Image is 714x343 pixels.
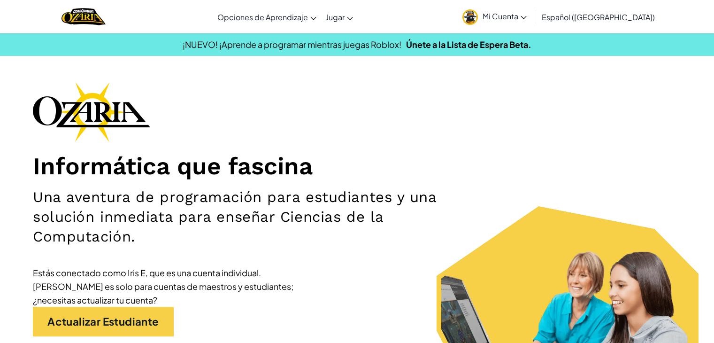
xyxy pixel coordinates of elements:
span: ¡NUEVO! ¡Aprende a programar mientras juegas Roblox! [183,39,401,50]
h1: Informática que fascina [33,151,681,180]
a: Jugar [321,4,358,30]
span: Español ([GEOGRAPHIC_DATA]) [542,12,655,22]
span: Opciones de Aprendizaje [217,12,308,22]
a: Opciones de Aprendizaje [213,4,321,30]
img: Home [61,7,105,26]
span: Jugar [326,12,345,22]
a: Actualizar Estudiante [33,307,174,336]
img: Ozaria branding logo [33,82,150,142]
a: Ozaria by CodeCombat logo [61,7,105,26]
a: Mi Cuenta [458,2,531,31]
div: Estás conectado como Iris E, que es una cuenta individual. [PERSON_NAME] es solo para cuentas de ... [33,266,315,307]
span: Mi Cuenta [483,11,527,21]
h2: Una aventura de programación para estudiantes y una solución inmediata para enseñar Ciencias de l... [33,187,467,247]
img: avatar [462,9,478,25]
a: Únete a la Lista de Espera Beta. [406,39,531,50]
a: Español ([GEOGRAPHIC_DATA]) [537,4,660,30]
